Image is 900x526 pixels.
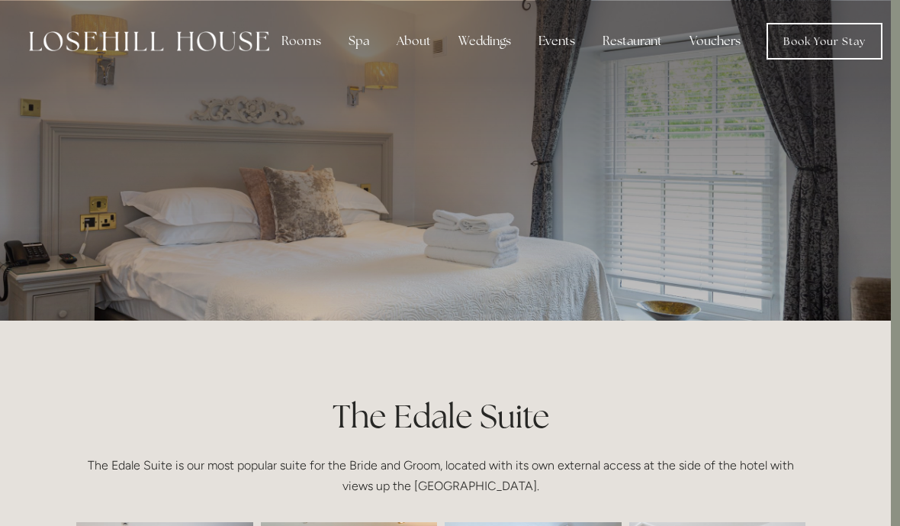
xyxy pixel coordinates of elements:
h1: The Edale Suite [77,394,806,439]
a: Vouchers [678,26,754,56]
p: The Edale Suite is our most popular suite for the Bride and Groom, located with its own external ... [77,455,806,496]
div: Restaurant [591,26,675,56]
a: Book Your Stay [767,23,883,60]
div: About [385,26,444,56]
img: Losehill House [30,31,270,51]
div: Events [527,26,588,56]
div: Weddings [447,26,524,56]
div: Rooms [270,26,334,56]
div: Spa [337,26,382,56]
